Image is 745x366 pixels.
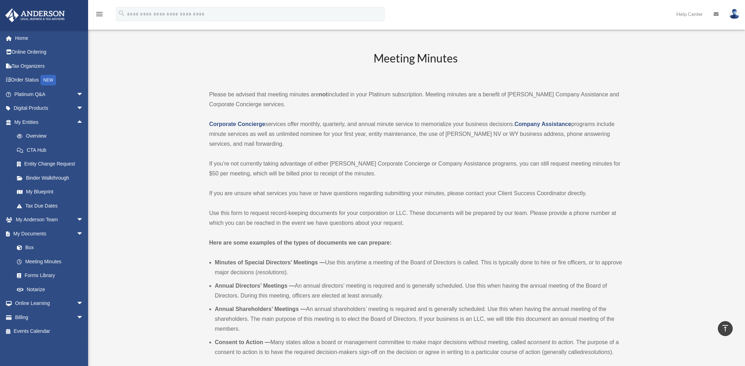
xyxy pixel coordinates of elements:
h2: Meeting Minutes [209,50,622,80]
i: menu [95,10,104,18]
a: Binder Walkthrough [10,171,94,185]
a: Online Ordering [5,45,94,59]
a: Events Calendar [5,324,94,338]
span: arrow_drop_down [76,227,91,241]
a: Order StatusNEW [5,73,94,88]
a: Tax Organizers [5,59,94,73]
li: An annual directors’ meeting is required and is generally scheduled. Use this when having the ann... [215,281,622,301]
b: Annual Directors’ Meetings — [215,283,295,289]
a: Box [10,241,94,255]
a: Tax Due Dates [10,199,94,213]
span: arrow_drop_down [76,87,91,102]
p: Please be advised that meeting minutes are included in your Platinum subscription. Meeting minute... [209,90,622,109]
p: Use this form to request record-keeping documents for your corporation or LLC. These documents wi... [209,208,622,228]
a: My Anderson Teamarrow_drop_down [5,213,94,227]
a: Platinum Q&Aarrow_drop_down [5,87,94,101]
em: action [558,339,573,345]
a: Forms Library [10,269,94,283]
b: Minutes of Special Directors’ Meetings — [215,259,325,265]
p: If you are unsure what services you have or have questions regarding submitting your minutes, ple... [209,188,622,198]
b: Consent to Action — [215,339,271,345]
li: An annual shareholders’ meeting is required and is generally scheduled. Use this when having the ... [215,304,622,334]
em: resolutions [583,349,610,355]
a: Digital Productsarrow_drop_down [5,101,94,115]
span: arrow_drop_down [76,213,91,227]
a: Overview [10,129,94,143]
a: My Documentsarrow_drop_down [5,227,94,241]
span: arrow_drop_up [76,115,91,130]
strong: Here are some examples of the types of documents we can prepare: [209,240,392,246]
i: search [118,10,125,17]
a: Home [5,31,94,45]
a: Entity Change Request [10,157,94,171]
a: Online Learningarrow_drop_down [5,296,94,311]
a: Billingarrow_drop_down [5,310,94,324]
span: arrow_drop_down [76,296,91,311]
img: User Pic [729,9,740,19]
li: Use this anytime a meeting of the Board of Directors is called. This is typically done to hire or... [215,258,622,277]
i: vertical_align_top [721,324,729,332]
a: My Blueprint [10,185,94,199]
em: consent to [530,339,556,345]
strong: not [319,91,328,97]
em: resolutions [257,269,284,275]
b: Annual Shareholders’ Meetings — [215,306,306,312]
a: Meeting Minutes [10,254,91,269]
img: Anderson Advisors Platinum Portal [3,8,67,22]
span: arrow_drop_down [76,310,91,325]
a: My Entitiesarrow_drop_up [5,115,94,129]
span: arrow_drop_down [76,101,91,116]
a: menu [95,12,104,18]
a: Notarize [10,282,94,296]
a: Corporate Concierge [209,121,265,127]
p: If you’re not currently taking advantage of either [PERSON_NAME] Corporate Concierge or Company A... [209,159,622,179]
div: NEW [41,75,56,85]
li: Many states allow a board or management committee to make major decisions without meeting, called... [215,337,622,357]
p: services offer monthly, quarterly, and annual minute service to memorialize your business decisio... [209,119,622,149]
a: Company Assistance [515,121,571,127]
a: CTA Hub [10,143,94,157]
a: vertical_align_top [718,321,733,336]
